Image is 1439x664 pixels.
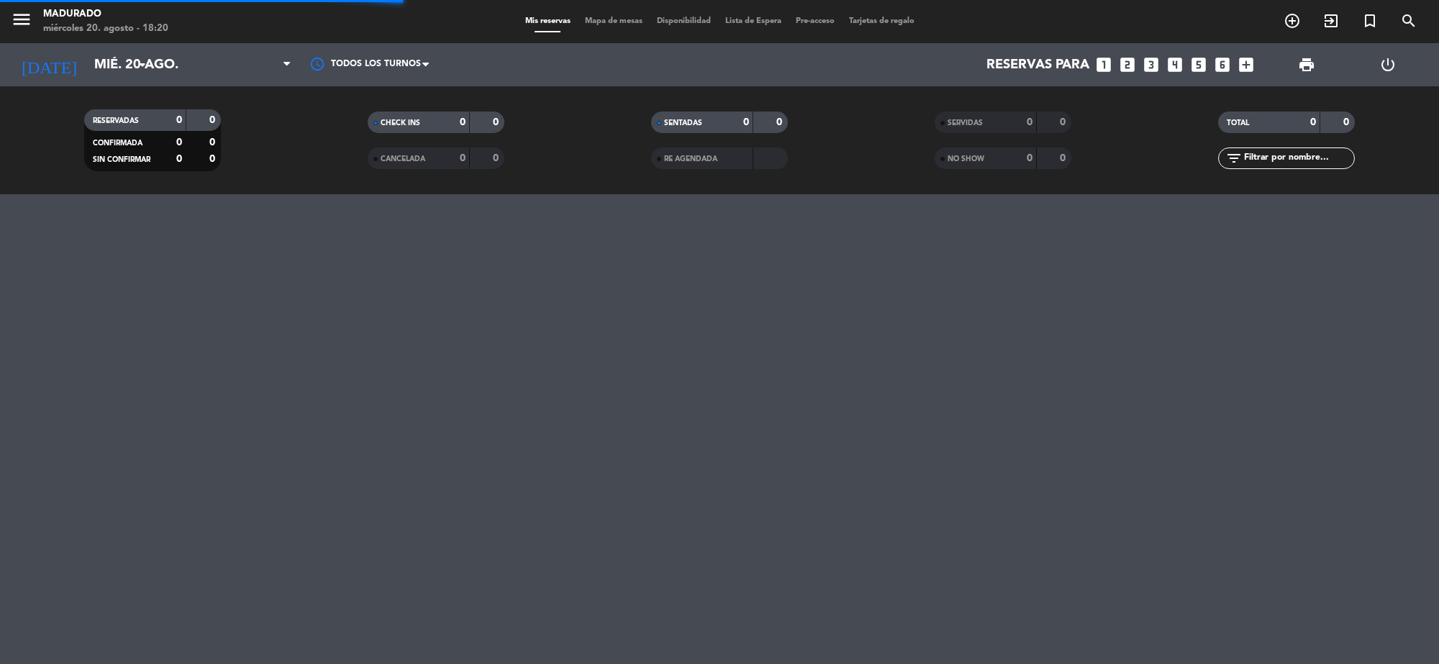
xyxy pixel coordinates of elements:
[986,57,1089,73] span: Reservas para
[1322,12,1340,29] i: exit_to_app
[578,17,650,25] span: Mapa de mesas
[1094,55,1113,74] i: looks_one
[1027,117,1032,127] strong: 0
[842,17,922,25] span: Tarjetas de regalo
[1347,43,1428,86] div: LOG OUT
[1060,153,1068,163] strong: 0
[664,155,717,163] span: RE AGENDADA
[1060,117,1068,127] strong: 0
[1284,12,1301,29] i: add_circle_outline
[1310,117,1316,127] strong: 0
[743,117,749,127] strong: 0
[1213,55,1232,74] i: looks_6
[493,117,501,127] strong: 0
[1379,56,1397,73] i: power_settings_new
[93,117,139,124] span: RESERVADAS
[718,17,789,25] span: Lista de Espera
[1227,119,1249,127] span: TOTAL
[1027,153,1032,163] strong: 0
[460,153,466,163] strong: 0
[1298,56,1315,73] span: print
[1361,12,1379,29] i: turned_in_not
[1142,55,1161,74] i: looks_3
[176,154,182,164] strong: 0
[1118,55,1137,74] i: looks_two
[11,9,32,30] i: menu
[11,9,32,35] button: menu
[11,49,87,81] i: [DATE]
[1166,55,1184,74] i: looks_4
[493,153,501,163] strong: 0
[948,155,984,163] span: NO SHOW
[381,155,425,163] span: CANCELADA
[948,119,983,127] span: SERVIDAS
[776,117,785,127] strong: 0
[1243,150,1354,166] input: Filtrar por nombre...
[789,17,842,25] span: Pre-acceso
[209,115,218,125] strong: 0
[1400,12,1417,29] i: search
[664,119,702,127] span: SENTADAS
[1343,117,1352,127] strong: 0
[518,17,578,25] span: Mis reservas
[43,7,168,22] div: Madurado
[460,117,466,127] strong: 0
[1225,150,1243,167] i: filter_list
[93,156,150,163] span: SIN CONFIRMAR
[93,140,142,147] span: CONFIRMADA
[1237,55,1256,74] i: add_box
[134,56,151,73] i: arrow_drop_down
[650,17,718,25] span: Disponibilidad
[176,137,182,147] strong: 0
[1189,55,1208,74] i: looks_5
[43,22,168,36] div: miércoles 20. agosto - 18:20
[176,115,182,125] strong: 0
[381,119,420,127] span: CHECK INS
[209,154,218,164] strong: 0
[209,137,218,147] strong: 0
